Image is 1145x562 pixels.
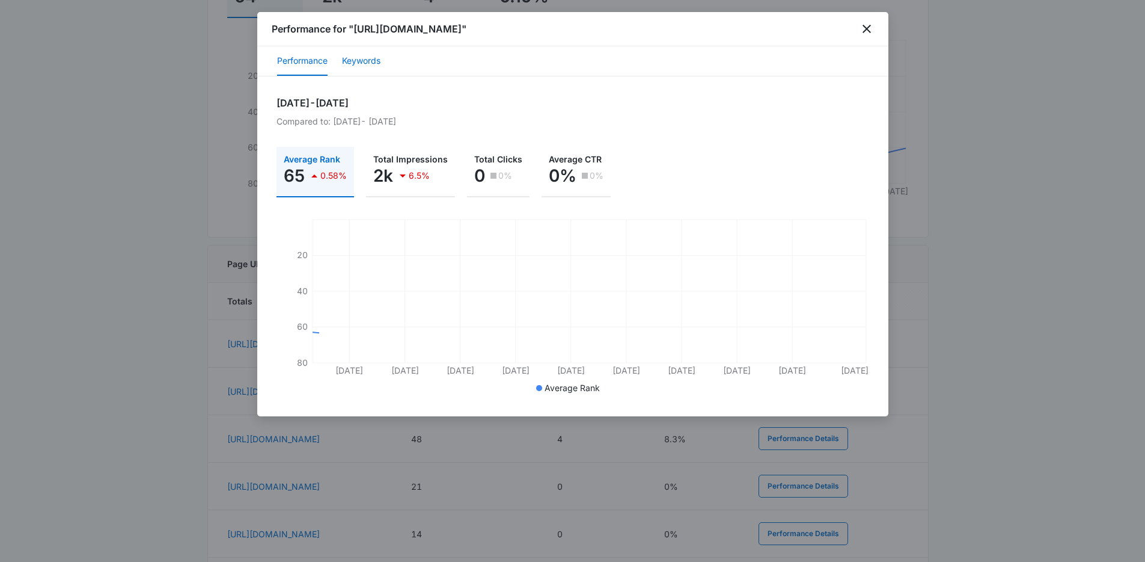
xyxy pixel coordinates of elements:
p: Average Rank [284,155,347,164]
tspan: [DATE] [557,365,584,375]
button: Keywords [342,47,380,76]
p: 0% [498,171,512,180]
p: 65 [284,166,305,185]
p: 2k [373,166,393,185]
tspan: [DATE] [840,365,868,375]
tspan: [DATE] [446,365,474,375]
button: close [860,22,874,36]
p: Total Impressions [373,155,448,164]
tspan: [DATE] [335,365,363,375]
h2: [DATE] - [DATE] [276,96,869,110]
tspan: 60 [297,321,308,332]
tspan: [DATE] [668,365,695,375]
h1: Performance for "[URL][DOMAIN_NAME]" [272,22,466,36]
button: Performance [277,47,328,76]
p: Average CTR [549,155,603,164]
tspan: 20 [297,250,308,260]
p: 0% [549,166,576,185]
p: 0.58% [320,171,347,180]
p: Total Clicks [474,155,522,164]
tspan: 80 [297,357,308,368]
tspan: [DATE] [778,365,806,375]
p: 0% [590,171,603,180]
p: Compared to: [DATE] - [DATE] [276,115,869,128]
tspan: [DATE] [391,365,418,375]
tspan: [DATE] [612,365,640,375]
p: 6.5% [409,171,430,180]
span: Average Rank [545,383,600,393]
tspan: 40 [297,286,308,296]
tspan: [DATE] [501,365,529,375]
tspan: [DATE] [723,365,751,375]
p: 0 [474,166,485,185]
